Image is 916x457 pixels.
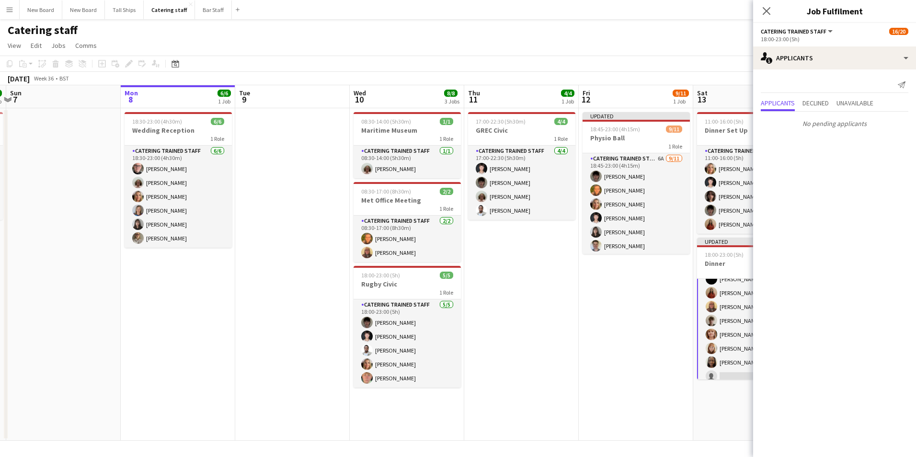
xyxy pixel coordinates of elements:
[440,188,453,195] span: 2/2
[354,280,461,288] h3: Rugby Civic
[51,41,66,50] span: Jobs
[439,289,453,296] span: 1 Role
[439,135,453,142] span: 1 Role
[554,135,568,142] span: 1 Role
[802,100,829,106] span: Declined
[666,126,682,133] span: 9/11
[761,100,795,106] span: Applicants
[354,196,461,205] h3: Met Office Meeting
[354,266,461,388] app-job-card: 18:00-23:00 (5h)5/5Rugby Civic1 RoleCatering trained staff5/518:00-23:00 (5h)[PERSON_NAME][PERSON...
[62,0,105,19] button: New Board
[125,89,138,97] span: Mon
[75,41,97,50] span: Comms
[71,39,101,52] a: Comms
[554,118,568,125] span: 4/4
[27,39,46,52] a: Edit
[239,89,250,97] span: Tue
[753,46,916,69] div: Applicants
[361,188,411,195] span: 08:30-17:00 (8h30m)
[697,238,804,245] div: Updated
[467,94,480,105] span: 11
[697,112,804,234] app-job-card: 11:00-16:00 (5h)5/5Dinner Set Up1 RoleCatering trained staff5/511:00-16:00 (5h)[PERSON_NAME][PERS...
[8,23,78,37] h1: Catering staff
[361,118,411,125] span: 08:30-14:00 (5h30m)
[583,89,590,97] span: Fri
[761,35,908,43] div: 18:00-23:00 (5h)
[59,75,69,82] div: BST
[705,118,744,125] span: 11:00-16:00 (5h)
[697,146,804,234] app-card-role: Catering trained staff5/511:00-16:00 (5h)[PERSON_NAME][PERSON_NAME][PERSON_NAME][PERSON_NAME][PER...
[673,98,688,105] div: 1 Job
[668,143,682,150] span: 1 Role
[47,39,69,52] a: Jobs
[697,89,708,97] span: Sat
[761,28,826,35] span: Catering trained staff
[210,135,224,142] span: 1 Role
[697,238,804,379] app-job-card: Updated18:00-23:00 (5h)18/20Dinner1 Role[PERSON_NAME][PERSON_NAME][PERSON_NAME][PERSON_NAME][PERS...
[444,90,458,97] span: 8/8
[125,126,232,135] h3: Wedding Reception
[468,89,480,97] span: Thu
[705,251,744,258] span: 18:00-23:00 (5h)
[238,94,250,105] span: 9
[836,100,873,106] span: Unavailable
[8,74,30,83] div: [DATE]
[696,94,708,105] span: 13
[4,39,25,52] a: View
[32,75,56,82] span: Week 36
[354,216,461,262] app-card-role: Catering trained staff2/208:30-17:00 (8h30m)[PERSON_NAME][PERSON_NAME]
[590,126,640,133] span: 18:45-23:00 (4h15m)
[354,89,366,97] span: Wed
[354,112,461,178] app-job-card: 08:30-14:00 (5h30m)1/1Maritime Museum1 RoleCatering trained staff1/108:30-14:00 (5h30m)[PERSON_NAME]
[354,182,461,262] app-job-card: 08:30-17:00 (8h30m)2/2Met Office Meeting1 RoleCatering trained staff2/208:30-17:00 (8h30m)[PERSON...
[476,118,526,125] span: 17:00-22:30 (5h30m)
[445,98,459,105] div: 3 Jobs
[468,126,575,135] h3: GREC Civic
[583,112,690,120] div: Updated
[354,146,461,178] app-card-role: Catering trained staff1/108:30-14:00 (5h30m)[PERSON_NAME]
[105,0,144,19] button: Tall Ships
[125,146,232,248] app-card-role: Catering trained staff6/618:30-23:00 (4h30m)[PERSON_NAME][PERSON_NAME][PERSON_NAME][PERSON_NAME][...
[9,94,22,105] span: 7
[561,90,574,97] span: 4/4
[468,146,575,220] app-card-role: Catering trained staff4/417:00-22:30 (5h30m)[PERSON_NAME][PERSON_NAME][PERSON_NAME][PERSON_NAME]
[440,272,453,279] span: 5/5
[753,5,916,17] h3: Job Fulfilment
[144,0,195,19] button: Catering staff
[468,112,575,220] app-job-card: 17:00-22:30 (5h30m)4/4GREC Civic1 RoleCatering trained staff4/417:00-22:30 (5h30m)[PERSON_NAME][P...
[31,41,42,50] span: Edit
[125,112,232,248] app-job-card: 18:30-23:00 (4h30m)6/6Wedding Reception1 RoleCatering trained staff6/618:30-23:00 (4h30m)[PERSON_...
[195,0,232,19] button: Bar Staff
[581,94,590,105] span: 12
[361,272,400,279] span: 18:00-23:00 (5h)
[673,90,689,97] span: 9/11
[753,115,916,132] p: No pending applicants
[697,126,804,135] h3: Dinner Set Up
[8,41,21,50] span: View
[132,118,182,125] span: 18:30-23:00 (4h30m)
[761,28,834,35] button: Catering trained staff
[218,90,231,97] span: 6/6
[440,118,453,125] span: 1/1
[583,112,690,254] app-job-card: Updated18:45-23:00 (4h15m)9/11Physio Ball1 RoleCatering trained staff6A9/1118:45-23:00 (4h15m)[PE...
[211,118,224,125] span: 6/6
[561,98,574,105] div: 1 Job
[889,28,908,35] span: 16/20
[20,0,62,19] button: New Board
[352,94,366,105] span: 10
[583,153,690,325] app-card-role: Catering trained staff6A9/1118:45-23:00 (4h15m)[PERSON_NAME][PERSON_NAME][PERSON_NAME][PERSON_NAM...
[354,126,461,135] h3: Maritime Museum
[10,89,22,97] span: Sun
[439,205,453,212] span: 1 Role
[697,259,804,268] h3: Dinner
[583,134,690,142] h3: Physio Ball
[218,98,230,105] div: 1 Job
